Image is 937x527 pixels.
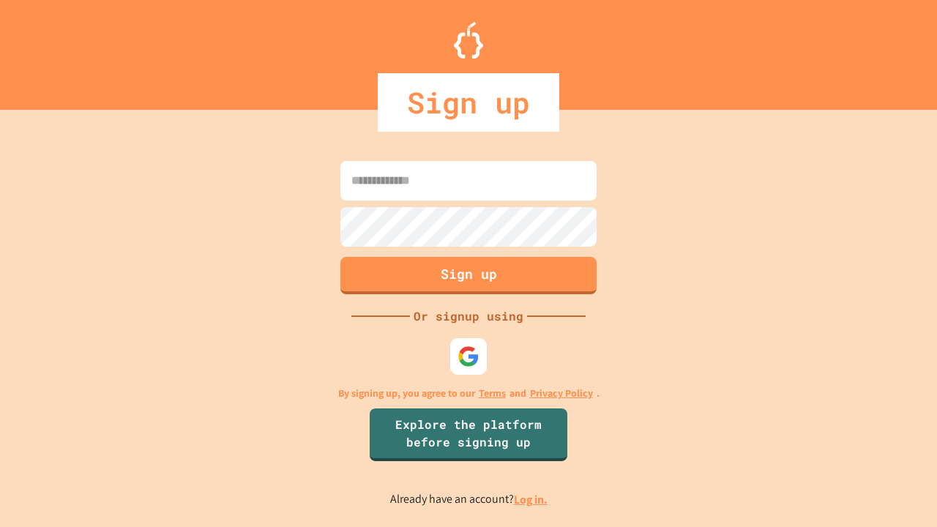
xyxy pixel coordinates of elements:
[410,307,527,325] div: Or signup using
[338,386,600,401] p: By signing up, you agree to our and .
[514,492,548,507] a: Log in.
[454,22,483,59] img: Logo.svg
[390,490,548,509] p: Already have an account?
[479,386,506,401] a: Terms
[458,345,479,367] img: google-icon.svg
[370,408,567,461] a: Explore the platform before signing up
[815,405,922,467] iframe: chat widget
[876,468,922,512] iframe: chat widget
[530,386,593,401] a: Privacy Policy
[378,73,559,132] div: Sign up
[340,257,597,294] button: Sign up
